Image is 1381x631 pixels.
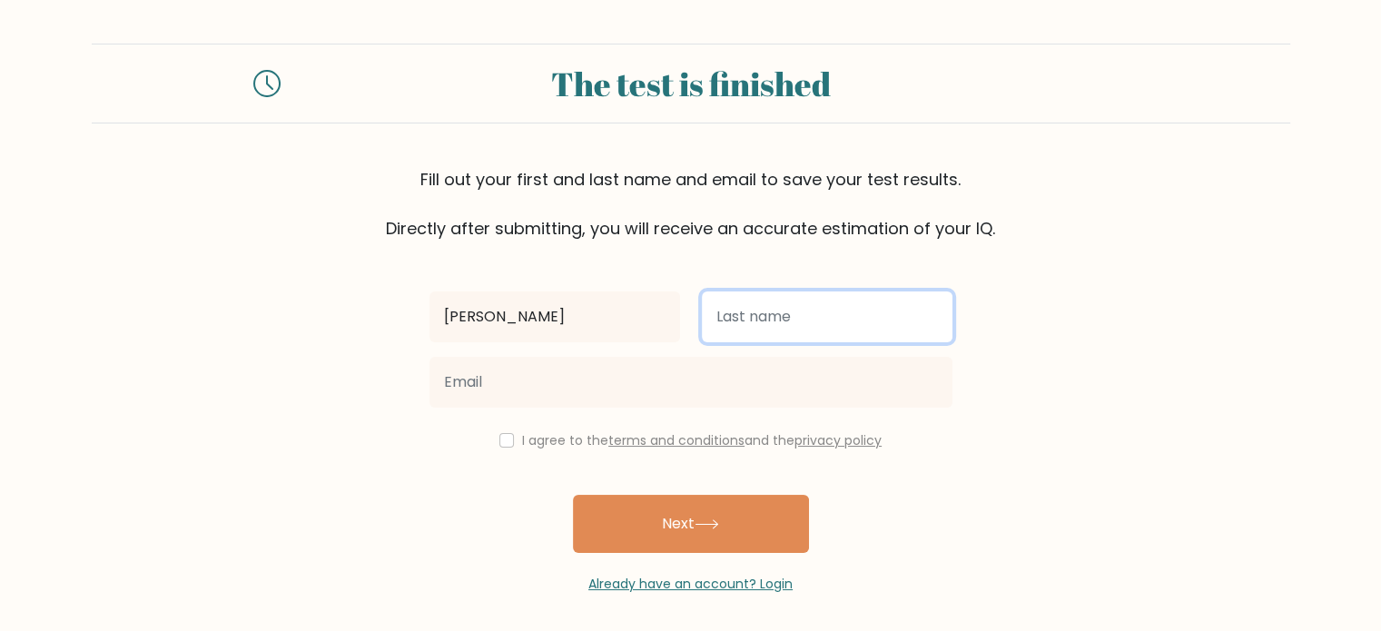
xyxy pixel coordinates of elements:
a: Already have an account? Login [588,575,793,593]
div: Fill out your first and last name and email to save your test results. Directly after submitting,... [92,167,1290,241]
a: privacy policy [794,431,882,449]
input: Email [429,357,952,408]
label: I agree to the and the [522,431,882,449]
button: Next [573,495,809,553]
a: terms and conditions [608,431,745,449]
input: Last name [702,291,952,342]
input: First name [429,291,680,342]
div: The test is finished [302,59,1080,108]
